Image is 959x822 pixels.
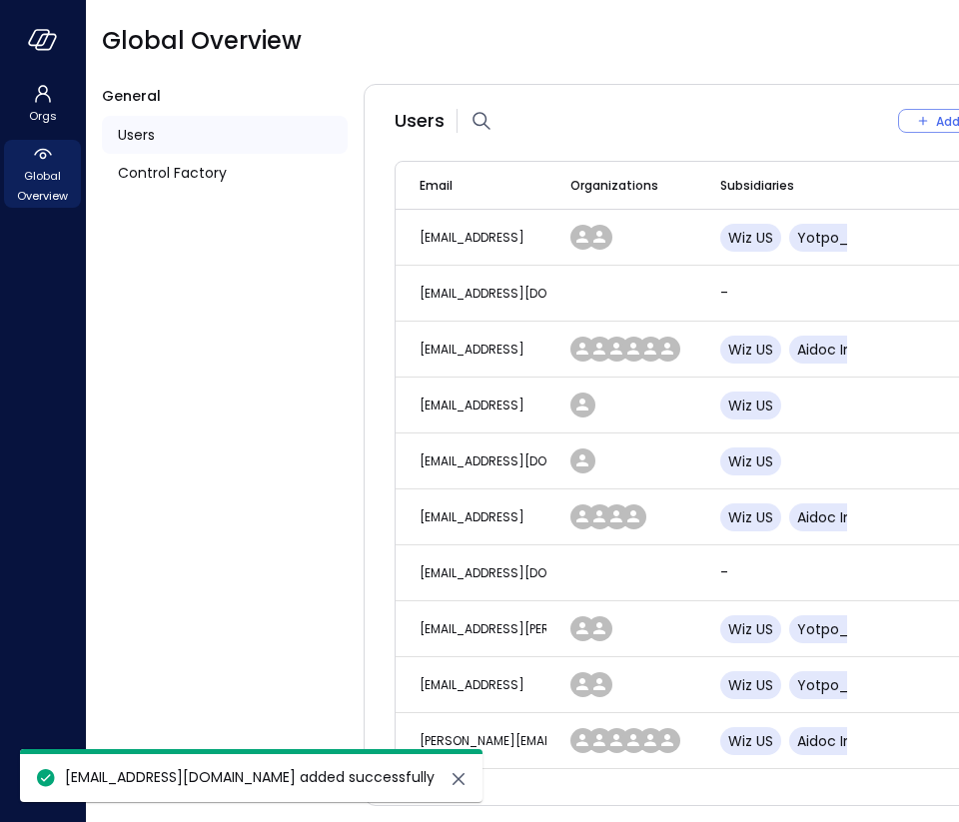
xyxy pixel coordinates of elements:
[728,507,773,527] span: Wiz US
[65,767,435,787] span: [EMAIL_ADDRESS][DOMAIN_NAME] added successfully
[578,337,595,362] div: Wiz
[570,176,658,196] span: Organizations
[420,620,620,637] span: [EMAIL_ADDRESS][PERSON_NAME]
[728,228,773,248] span: Wiz US
[420,452,621,469] span: [EMAIL_ADDRESS][DOMAIN_NAME]
[118,162,227,184] span: Control Factory
[595,672,612,697] div: Yotpo
[578,728,595,753] div: Wiz
[629,337,646,362] div: Test_dudu_inc
[728,731,773,751] span: Wiz US
[595,728,612,753] div: Aidoc
[578,672,595,697] div: Wiz
[578,504,595,529] div: Wiz
[395,108,445,134] span: Users
[629,728,646,753] div: Test_dudu_inc
[663,337,680,362] div: Hippo
[4,140,81,208] div: Global Overview
[420,397,524,413] span: [EMAIL_ADDRESS]
[102,154,348,192] a: Control Factory
[797,228,869,248] span: yotpo_inc
[4,80,81,128] div: Orgs
[578,393,595,417] div: Wiz
[595,504,612,529] div: Aidoc
[102,116,348,154] a: Users
[728,675,773,695] span: Wiz US
[728,340,773,360] span: Wiz US
[578,225,595,250] div: Wiz
[420,508,524,525] span: [EMAIL_ADDRESS]
[29,106,57,126] span: Orgs
[646,728,663,753] div: Yotpo
[728,451,773,471] span: Wiz US
[646,337,663,362] div: Yotpo
[797,731,864,751] span: Aidoc Inc.
[720,176,794,196] span: Subsidiaries
[595,225,612,250] div: Yotpo
[102,86,161,106] span: General
[420,285,621,302] span: [EMAIL_ADDRESS][DOMAIN_NAME]
[595,616,612,641] div: Yotpo
[663,728,680,753] div: Hippo
[595,337,612,362] div: Aidoc
[797,507,864,527] span: Aidoc Inc.
[420,341,524,358] span: [EMAIL_ADDRESS]
[578,616,595,641] div: Wiz
[12,166,73,206] span: Global Overview
[420,564,621,581] span: [EMAIL_ADDRESS][DOMAIN_NAME]
[612,728,629,753] div: TravelPerk
[612,337,629,362] div: TravelPerk
[420,229,524,246] span: [EMAIL_ADDRESS]
[797,675,869,695] span: yotpo_inc
[102,25,302,57] span: Global Overview
[629,504,646,529] div: Test_dudu_inc
[420,676,524,693] span: [EMAIL_ADDRESS]
[118,124,155,146] span: Users
[420,176,453,196] span: Email
[578,448,595,473] div: Wiz
[728,396,773,415] span: Wiz US
[728,619,773,639] span: Wiz US
[420,732,620,749] span: [PERSON_NAME][EMAIL_ADDRESS]
[612,504,629,529] div: TravelPerk
[447,767,471,791] button: close
[797,340,864,360] span: Aidoc Inc.
[797,619,869,639] span: yotpo_inc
